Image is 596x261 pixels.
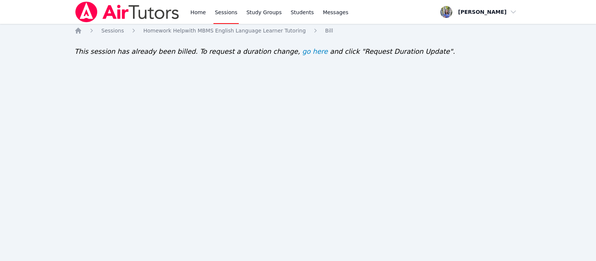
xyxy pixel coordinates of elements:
[74,1,180,22] img: Air Tutors
[325,27,333,34] a: Bill
[143,28,306,34] span: Homework Help with MBMS English Language Learner Tutoring
[323,9,349,16] span: Messages
[101,27,124,34] a: Sessions
[74,46,521,57] div: This session has already been billed. To request a duration change, and click "Request Duration U...
[101,28,124,34] span: Sessions
[325,28,333,34] span: Bill
[143,27,306,34] a: Homework Helpwith MBMS English Language Learner Tutoring
[302,46,328,57] a: go here
[74,27,521,34] nav: Breadcrumb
